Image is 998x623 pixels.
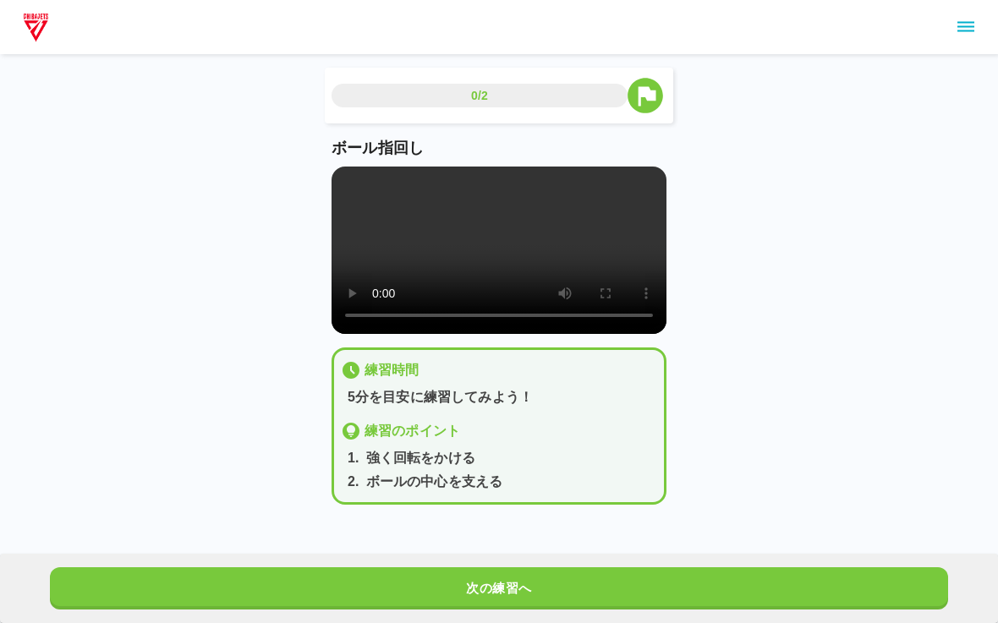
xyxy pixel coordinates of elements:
p: 5分を目安に練習してみよう！ [348,387,657,407]
p: ボール指回し [332,137,666,160]
p: 練習時間 [365,360,419,380]
p: 0/2 [471,87,488,104]
p: 強く回転をかける [366,448,475,468]
p: 練習のポイント [365,421,460,441]
p: ボールの中心を支える [366,472,503,492]
button: 次の練習へ [50,567,948,609]
button: sidemenu [951,13,980,41]
p: 1 . [348,448,359,468]
p: 2 . [348,472,359,492]
img: dummy [20,10,52,44]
